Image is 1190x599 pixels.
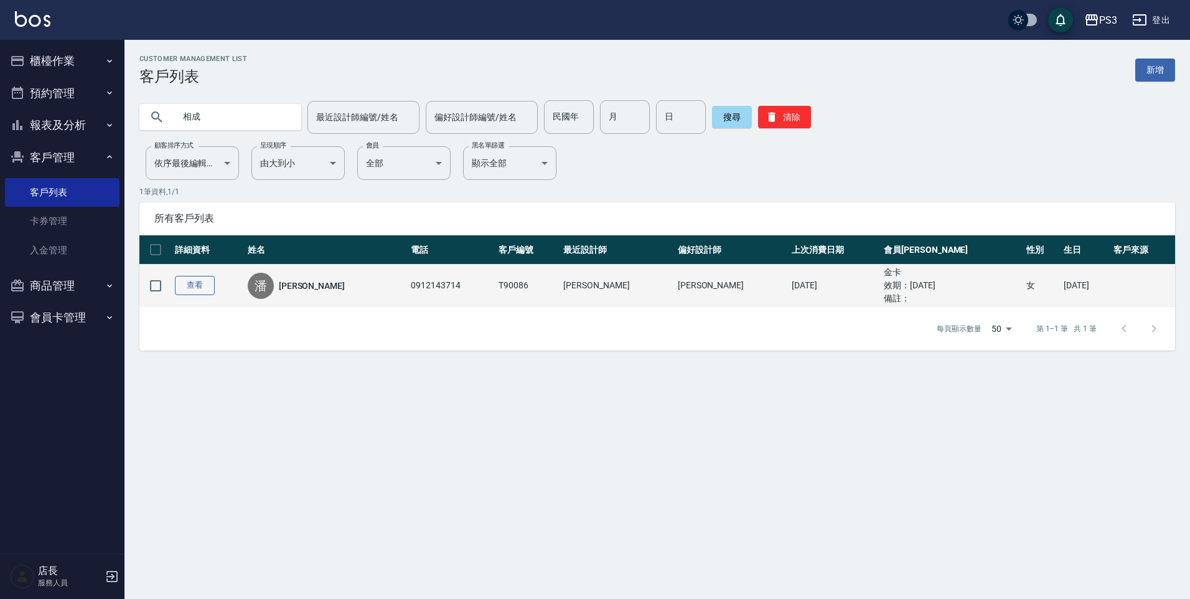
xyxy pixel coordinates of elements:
[38,565,101,577] h5: 店長
[1079,7,1122,33] button: PS3
[472,141,504,150] label: 黑名單篩選
[884,266,1020,279] ul: 金卡
[789,265,881,307] td: [DATE]
[10,564,35,589] img: Person
[1099,12,1117,28] div: PS3
[146,146,239,180] div: 依序最後編輯時間
[1061,265,1110,307] td: [DATE]
[154,212,1160,225] span: 所有客戶列表
[260,141,286,150] label: 呈現順序
[15,11,50,27] img: Logo
[937,323,982,334] p: 每頁顯示數量
[884,292,1020,305] ul: 備註：
[789,235,881,265] th: 上次消費日期
[5,178,119,207] a: 客戶列表
[1048,7,1073,32] button: save
[251,146,345,180] div: 由大到小
[1135,59,1175,82] a: 新增
[1127,9,1175,32] button: 登出
[408,235,495,265] th: 電話
[366,141,379,150] label: 會員
[1110,235,1175,265] th: 客戶來源
[5,109,119,141] button: 報表及分析
[675,235,789,265] th: 偏好設計師
[5,270,119,302] button: 商品管理
[1023,265,1061,307] td: 女
[881,235,1023,265] th: 會員[PERSON_NAME]
[1023,235,1061,265] th: 性別
[712,106,752,128] button: 搜尋
[139,186,1175,197] p: 1 筆資料, 1 / 1
[758,106,811,128] button: 清除
[5,45,119,77] button: 櫃檯作業
[560,235,675,265] th: 最近設計師
[986,312,1016,346] div: 50
[174,100,291,134] input: 搜尋關鍵字
[560,265,675,307] td: [PERSON_NAME]
[675,265,789,307] td: [PERSON_NAME]
[279,280,345,292] a: [PERSON_NAME]
[5,141,119,174] button: 客戶管理
[5,77,119,110] button: 預約管理
[884,279,1020,292] ul: 效期： [DATE]
[495,235,560,265] th: 客戶編號
[1036,323,1097,334] p: 第 1–1 筆 共 1 筆
[154,141,194,150] label: 顧客排序方式
[5,301,119,334] button: 會員卡管理
[408,265,495,307] td: 0912143714
[495,265,560,307] td: T90086
[5,236,119,265] a: 入金管理
[172,235,245,265] th: 詳細資料
[463,146,556,180] div: 顯示全部
[38,577,101,588] p: 服務人員
[248,273,274,299] div: 潘
[245,235,408,265] th: 姓名
[5,207,119,235] a: 卡券管理
[139,55,247,63] h2: Customer Management List
[357,146,451,180] div: 全部
[175,276,215,295] a: 查看
[139,68,247,85] h3: 客戶列表
[1061,235,1110,265] th: 生日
